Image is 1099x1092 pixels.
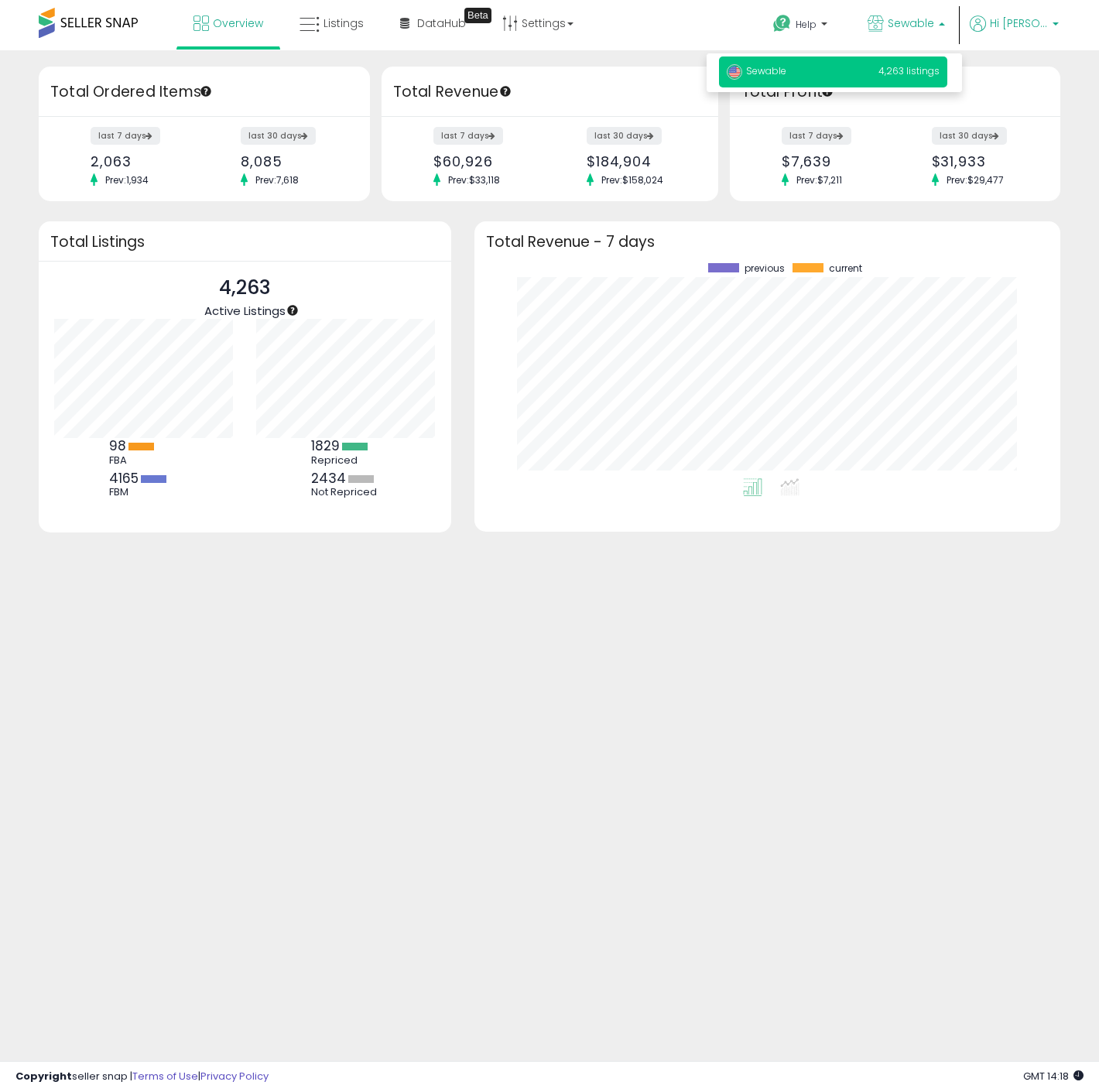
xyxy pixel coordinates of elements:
[311,486,381,498] div: Not Repriced
[311,454,381,467] div: Repriced
[741,81,1049,103] h3: Total Profit
[761,2,843,50] a: Help
[50,236,440,248] h3: Total Listings
[970,15,1059,50] a: Hi [PERSON_NAME]
[782,153,883,169] div: $7,639
[50,81,358,103] h3: Total Ordered Items
[248,173,306,187] span: Prev: 7,618
[241,127,316,145] label: last 30 days
[393,81,707,103] h3: Total Revenue
[204,303,286,319] span: Active Listings
[587,153,691,169] div: $184,904
[789,173,850,187] span: Prev: $7,211
[241,153,342,169] div: 8,085
[990,15,1048,31] span: Hi [PERSON_NAME]
[796,18,817,31] span: Help
[939,173,1012,187] span: Prev: $29,477
[745,263,785,274] span: previous
[932,127,1007,145] label: last 30 days
[829,263,862,274] span: current
[324,15,364,31] span: Listings
[213,15,263,31] span: Overview
[888,15,934,31] span: Sewable
[109,436,126,455] b: 98
[199,84,213,98] div: Tooltip anchor
[440,173,508,187] span: Prev: $33,118
[109,454,179,467] div: FBA
[311,436,340,455] b: 1829
[727,64,786,77] span: Sewable
[91,153,192,169] div: 2,063
[727,64,742,80] img: usa.png
[594,173,671,187] span: Prev: $158,024
[498,84,512,98] div: Tooltip anchor
[91,127,160,145] label: last 7 days
[587,127,662,145] label: last 30 days
[286,303,300,317] div: Tooltip anchor
[311,469,346,488] b: 2434
[433,127,503,145] label: last 7 days
[932,153,1033,169] div: $31,933
[98,173,156,187] span: Prev: 1,934
[109,469,139,488] b: 4165
[486,236,1049,248] h3: Total Revenue - 7 days
[878,64,940,77] span: 4,263 listings
[433,153,538,169] div: $60,926
[782,127,851,145] label: last 7 days
[772,14,792,33] i: Get Help
[109,486,179,498] div: FBM
[204,273,286,303] p: 4,263
[417,15,466,31] span: DataHub
[464,8,491,23] div: Tooltip anchor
